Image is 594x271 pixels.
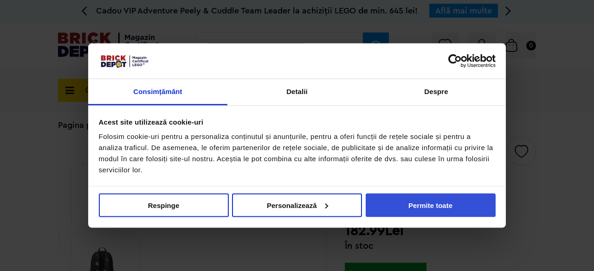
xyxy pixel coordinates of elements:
[99,54,150,69] img: siglă
[232,193,362,217] button: Personalizează
[99,131,496,176] div: Folosim cookie-uri pentru a personaliza conținutul și anunțurile, pentru a oferi funcții de rețel...
[414,54,496,68] a: Usercentrics Cookiebot - opens in a new window
[99,116,496,127] div: Acest site utilizează cookie-uri
[88,79,227,106] a: Consimțământ
[367,79,506,106] a: Despre
[227,79,367,106] a: Detalii
[99,193,229,217] button: Respinge
[366,193,496,217] button: Permite toate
